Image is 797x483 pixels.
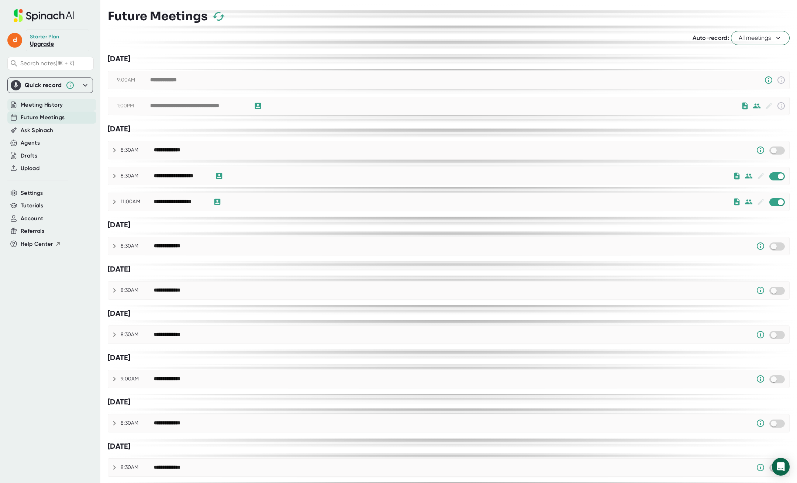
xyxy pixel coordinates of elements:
[21,214,43,223] button: Account
[777,76,786,84] svg: This event has already passed
[764,76,773,84] svg: Someone has manually disabled Spinach from this meeting.
[21,240,53,248] span: Help Center
[121,287,154,294] div: 8:30AM
[21,164,39,173] button: Upload
[21,189,43,197] button: Settings
[108,54,790,63] div: [DATE]
[756,375,765,383] svg: Someone has manually disabled Spinach from this meeting.
[739,34,782,42] span: All meetings
[25,82,62,89] div: Quick record
[108,220,790,230] div: [DATE]
[108,124,790,134] div: [DATE]
[21,152,37,160] button: Drafts
[121,243,154,249] div: 8:30AM
[108,9,208,23] h3: Future Meetings
[756,330,765,339] svg: Someone has manually disabled Spinach from this meeting.
[21,240,61,248] button: Help Center
[11,78,90,93] div: Quick record
[756,146,765,155] svg: Someone has manually disabled Spinach from this meeting.
[121,420,154,427] div: 8:30AM
[121,147,154,153] div: 8:30AM
[121,199,154,205] div: 11:00AM
[121,331,154,338] div: 8:30AM
[756,242,765,251] svg: Someone has manually disabled Spinach from this meeting.
[108,265,790,274] div: [DATE]
[21,139,40,147] button: Agents
[108,397,790,407] div: [DATE]
[756,463,765,472] svg: Someone has manually disabled Spinach from this meeting.
[21,227,44,235] button: Referrals
[756,286,765,295] svg: Someone has manually disabled Spinach from this meeting.
[20,60,74,67] span: Search notes (⌘ + K)
[756,419,765,428] svg: Someone has manually disabled Spinach from this meeting.
[7,33,22,48] span: d
[30,34,59,40] div: Starter Plan
[21,201,43,210] button: Tutorials
[30,40,54,47] a: Upgrade
[108,353,790,362] div: [DATE]
[772,458,790,476] div: Open Intercom Messenger
[731,31,790,45] button: All meetings
[21,101,63,109] button: Meeting History
[117,77,150,83] div: 9:00AM
[693,34,729,41] span: Auto-record:
[777,101,786,110] svg: This event has already passed
[108,442,790,451] div: [DATE]
[21,126,54,135] button: Ask Spinach
[117,103,150,109] div: 1:00PM
[121,376,154,382] div: 9:00AM
[121,464,154,471] div: 8:30AM
[121,173,154,179] div: 8:30AM
[108,309,790,318] div: [DATE]
[21,113,65,122] button: Future Meetings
